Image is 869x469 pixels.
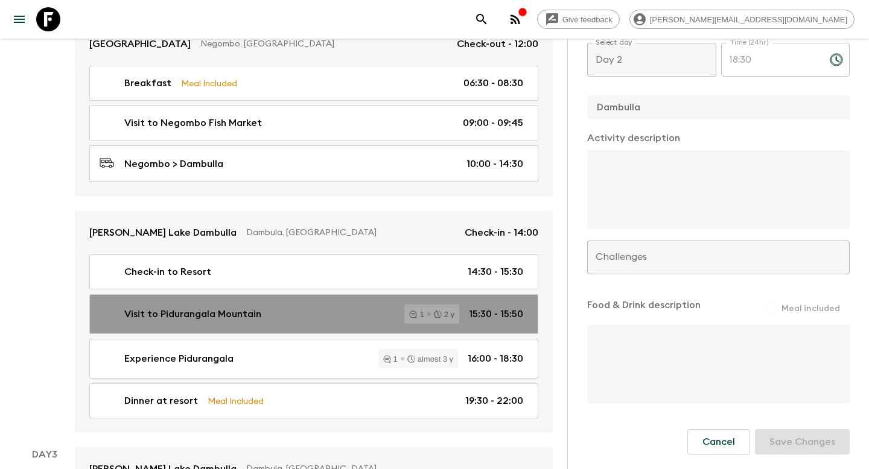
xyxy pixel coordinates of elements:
[89,339,538,379] a: Experience Pidurangala1almost 3 y16:00 - 18:30
[587,298,701,319] p: Food & Drink description
[89,225,237,240] p: [PERSON_NAME] Lake Dambulla
[537,10,620,29] a: Give feedback
[730,37,769,48] label: Time (24hr)
[463,116,523,130] p: 09:00 - 09:45
[465,225,538,240] p: Check-in - 14:00
[587,131,850,145] p: Activity description
[124,116,262,130] p: Visit to Negombo Fish Market
[89,294,538,334] a: Visit to Pidurangala Mountain12 y15:30 - 15:50
[89,254,538,289] a: Check-in to Resort14:30 - 15:30
[246,227,455,239] p: Dambula, [GEOGRAPHIC_DATA]
[124,157,223,171] p: Negombo > Dambulla
[556,15,619,24] span: Give feedback
[466,157,523,171] p: 10:00 - 14:30
[781,303,840,315] span: Meal included
[89,37,191,51] p: [GEOGRAPHIC_DATA]
[434,310,454,318] div: 2 y
[465,394,523,408] p: 19:30 - 22:00
[14,447,75,462] p: Day 3
[181,77,237,90] p: Meal Included
[596,37,632,48] label: Select day
[89,105,538,140] a: Visit to Negombo Fish Market09:00 - 09:45
[124,394,198,408] p: Dinner at resort
[383,355,398,363] div: 1
[124,265,211,279] p: Check-in to Resort
[470,7,494,31] button: search adventures
[124,351,234,366] p: Experience Pidurangala
[124,307,261,321] p: Visit to Pidurangala Mountain
[200,38,447,50] p: Negombo, [GEOGRAPHIC_DATA]
[629,10,855,29] div: [PERSON_NAME][EMAIL_ADDRESS][DOMAIN_NAME]
[457,37,538,51] p: Check-out - 12:00
[7,7,31,31] button: menu
[721,43,820,77] input: hh:mm
[89,66,538,101] a: BreakfastMeal Included06:30 - 08:30
[468,265,523,279] p: 14:30 - 15:30
[75,211,553,254] a: [PERSON_NAME] Lake DambullaDambula, [GEOGRAPHIC_DATA]Check-in - 14:00
[208,394,264,408] p: Meal Included
[468,351,523,366] p: 16:00 - 18:30
[409,310,424,318] div: 1
[89,383,538,418] a: Dinner at resortMeal Included19:30 - 22:00
[643,15,854,24] span: [PERSON_NAME][EMAIL_ADDRESS][DOMAIN_NAME]
[75,22,553,66] a: [GEOGRAPHIC_DATA]Negombo, [GEOGRAPHIC_DATA]Check-out - 12:00
[687,429,750,455] button: Cancel
[463,76,523,90] p: 06:30 - 08:30
[407,355,453,363] div: almost 3 y
[89,145,538,182] a: Negombo > Dambulla10:00 - 14:30
[469,307,523,321] p: 15:30 - 15:50
[124,76,171,90] p: Breakfast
